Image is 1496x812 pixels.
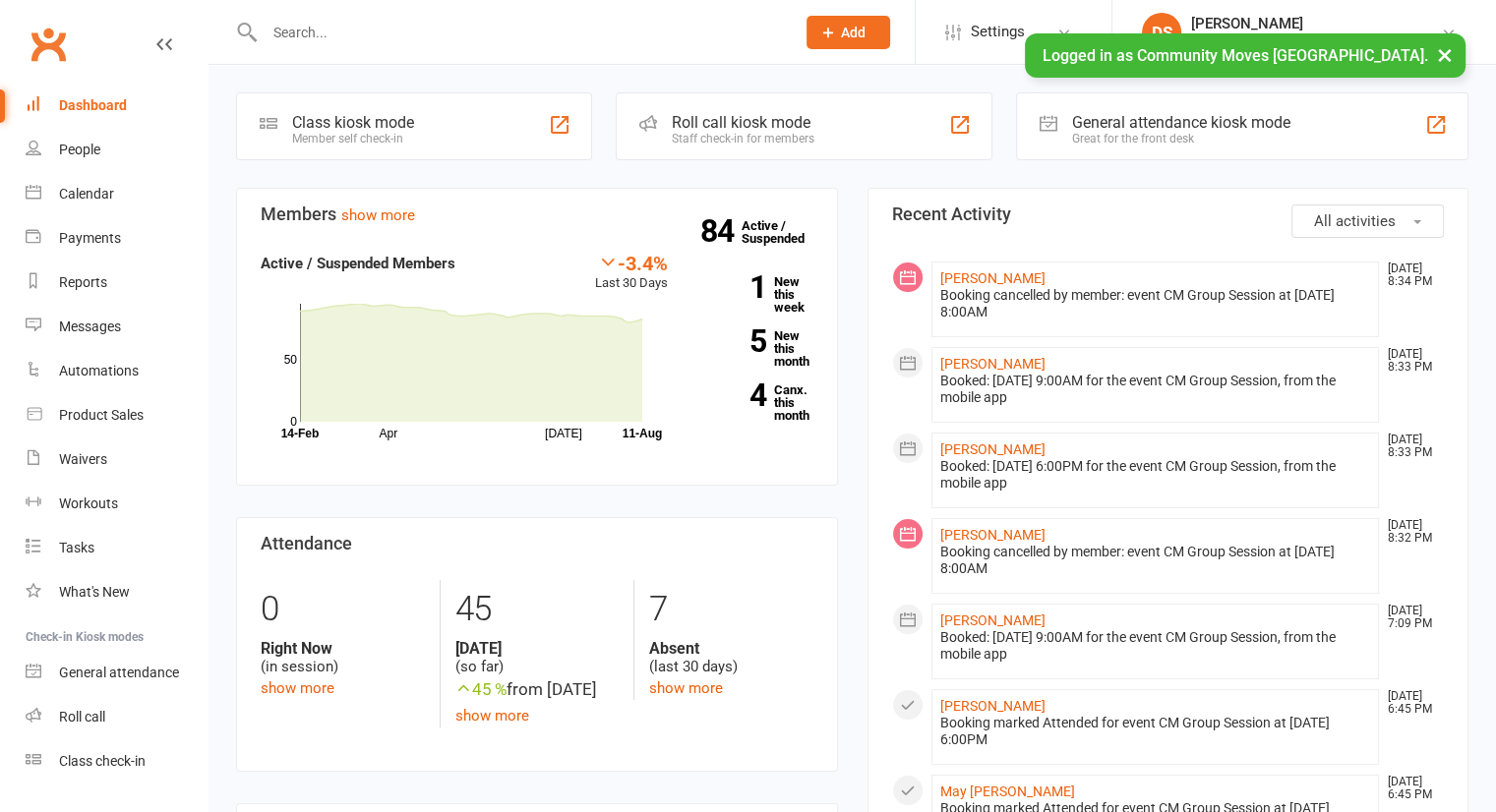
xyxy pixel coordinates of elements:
span: 45 % [455,679,507,699]
span: All activities [1314,212,1396,230]
div: Payments [59,230,121,246]
div: Product Sales [59,407,144,423]
a: [PERSON_NAME] [940,270,1046,286]
a: Automations [26,349,208,393]
a: show more [261,679,334,697]
div: Last 30 Days [595,252,668,294]
time: [DATE] 8:32 PM [1378,519,1443,545]
div: Great for the front desk [1072,132,1290,145]
a: 84Active / Suspended [742,204,828,260]
a: Waivers [26,437,208,482]
a: Reports [26,261,208,305]
strong: 84 [700,216,742,246]
input: Search... [259,19,781,46]
a: [PERSON_NAME] [940,527,1046,543]
span: Logged in as Community Moves [GEOGRAPHIC_DATA]. [1043,46,1428,65]
div: Community Moves [GEOGRAPHIC_DATA] [1191,32,1441,50]
a: Roll call [26,695,208,739]
button: All activities [1291,204,1444,238]
strong: 4 [697,380,766,410]
a: [PERSON_NAME] [940,698,1046,714]
div: Booking cancelled by member: event CM Group Session at [DATE] 8:00AM [940,287,1371,320]
div: Booked: [DATE] 6:00PM for the event CM Group Session, from the mobile app [940,458,1371,492]
strong: Active / Suspended Members [261,255,455,272]
strong: [DATE] [455,639,619,658]
div: Booked: [DATE] 9:00AM for the event CM Group Session, from the mobile app [940,629,1371,663]
div: Booking cancelled by member: event CM Group Session at [DATE] 8:00AM [940,544,1371,577]
strong: Right Now [261,639,425,658]
div: Class kiosk mode [292,113,414,132]
div: Roll call [59,709,105,725]
time: [DATE] 8:33 PM [1378,348,1443,374]
strong: 5 [697,326,766,356]
time: [DATE] 6:45 PM [1378,690,1443,716]
div: -3.4% [595,252,668,273]
div: (so far) [455,639,619,676]
span: Add [841,25,866,40]
span: Settings [971,10,1025,54]
a: [PERSON_NAME] [940,441,1046,457]
div: 7 [649,580,812,639]
div: from [DATE] [455,676,619,703]
div: Workouts [59,495,118,511]
div: DS [1142,13,1181,52]
strong: Absent [649,639,812,658]
a: Workouts [26,482,208,526]
a: Payments [26,216,208,261]
a: show more [455,707,529,725]
h3: Attendance [261,534,813,553]
h3: Recent Activity [892,204,1445,224]
div: Reports [59,274,107,290]
div: [PERSON_NAME] [1191,15,1441,32]
a: Dashboard [26,84,208,128]
div: Booking marked Attended for event CM Group Session at [DATE] 6:00PM [940,715,1371,748]
a: General attendance kiosk mode [26,651,208,695]
div: Dashboard [59,97,127,113]
div: Tasks [59,540,94,555]
a: 5New this month [697,329,813,368]
button: × [1427,33,1463,76]
div: What's New [59,584,130,600]
time: [DATE] 7:09 PM [1378,605,1443,630]
a: [PERSON_NAME] [940,612,1046,628]
time: [DATE] 6:45 PM [1378,776,1443,801]
a: 1New this week [697,275,813,314]
div: People [59,142,100,157]
div: Roll call kiosk mode [672,113,814,132]
h3: Members [261,204,813,224]
a: Clubworx [24,20,73,69]
a: 4Canx. this month [697,383,813,422]
div: Waivers [59,451,107,467]
div: Staff check-in for members [672,132,814,145]
time: [DATE] 8:33 PM [1378,434,1443,459]
div: (last 30 days) [649,639,812,676]
div: Automations [59,363,139,378]
time: [DATE] 8:34 PM [1378,262,1443,288]
strong: 1 [697,272,766,302]
a: show more [649,679,723,697]
div: Calendar [59,186,114,202]
a: May [PERSON_NAME] [940,783,1075,799]
a: show more [341,206,415,224]
a: What's New [26,570,208,614]
a: Messages [26,305,208,349]
div: Booked: [DATE] 9:00AM for the event CM Group Session, from the mobile app [940,373,1371,406]
div: 45 [455,580,619,639]
div: Member self check-in [292,132,414,145]
a: Tasks [26,526,208,570]
a: People [26,128,208,172]
div: 0 [261,580,425,639]
a: Class kiosk mode [26,739,208,783]
div: Messages [59,319,121,334]
div: Class check-in [59,753,146,769]
button: Add [807,16,890,49]
a: [PERSON_NAME] [940,356,1046,372]
a: Product Sales [26,393,208,437]
div: General attendance kiosk mode [1072,113,1290,132]
div: General attendance [59,665,179,680]
a: Calendar [26,172,208,216]
div: (in session) [261,639,425,676]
